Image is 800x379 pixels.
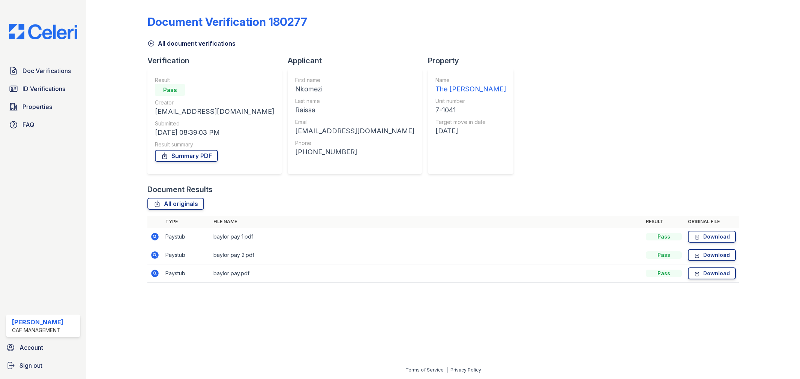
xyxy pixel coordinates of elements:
[147,39,236,48] a: All document verifications
[3,340,83,355] a: Account
[428,55,519,66] div: Property
[155,120,274,127] div: Submitted
[210,246,642,264] td: baylor pay 2.pdf
[162,228,210,246] td: Paystub
[155,84,185,96] div: Pass
[3,24,83,39] img: CE_Logo_Blue-a8612792a0a2168367f1c8372b55b34899dd931a85d93a1a3d3e32e68fde9ad4.png
[295,139,414,147] div: Phone
[688,231,736,243] a: Download
[147,184,213,195] div: Document Results
[435,126,506,136] div: [DATE]
[155,106,274,117] div: [EMAIL_ADDRESS][DOMAIN_NAME]
[23,120,35,129] span: FAQ
[288,55,428,66] div: Applicant
[295,97,414,105] div: Last name
[23,84,65,93] span: ID Verifications
[6,63,80,78] a: Doc Verifications
[210,228,642,246] td: baylor pay 1.pdf
[435,76,506,84] div: Name
[295,84,414,94] div: Nkomezi
[446,367,448,373] div: |
[6,117,80,132] a: FAQ
[646,233,682,240] div: Pass
[6,81,80,96] a: ID Verifications
[435,97,506,105] div: Unit number
[162,246,210,264] td: Paystub
[435,118,506,126] div: Target move in date
[20,343,43,352] span: Account
[688,267,736,279] a: Download
[147,15,307,28] div: Document Verification 180277
[685,216,739,228] th: Original file
[162,264,210,283] td: Paystub
[435,76,506,94] a: Name The [PERSON_NAME]
[646,270,682,277] div: Pass
[155,150,218,162] a: Summary PDF
[12,327,63,334] div: CAF Management
[435,84,506,94] div: The [PERSON_NAME]
[147,198,204,210] a: All originals
[295,126,414,136] div: [EMAIL_ADDRESS][DOMAIN_NAME]
[210,264,642,283] td: baylor pay.pdf
[155,99,274,106] div: Creator
[295,76,414,84] div: First name
[147,55,288,66] div: Verification
[12,318,63,327] div: [PERSON_NAME]
[646,251,682,259] div: Pass
[155,76,274,84] div: Result
[435,105,506,115] div: 7-1041
[3,358,83,373] a: Sign out
[23,66,71,75] span: Doc Verifications
[405,367,444,373] a: Terms of Service
[155,127,274,138] div: [DATE] 08:39:03 PM
[6,99,80,114] a: Properties
[450,367,481,373] a: Privacy Policy
[155,141,274,148] div: Result summary
[210,216,642,228] th: File name
[295,147,414,157] div: [PHONE_NUMBER]
[162,216,210,228] th: Type
[643,216,685,228] th: Result
[688,249,736,261] a: Download
[295,118,414,126] div: Email
[20,361,42,370] span: Sign out
[295,105,414,115] div: Raissa
[23,102,52,111] span: Properties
